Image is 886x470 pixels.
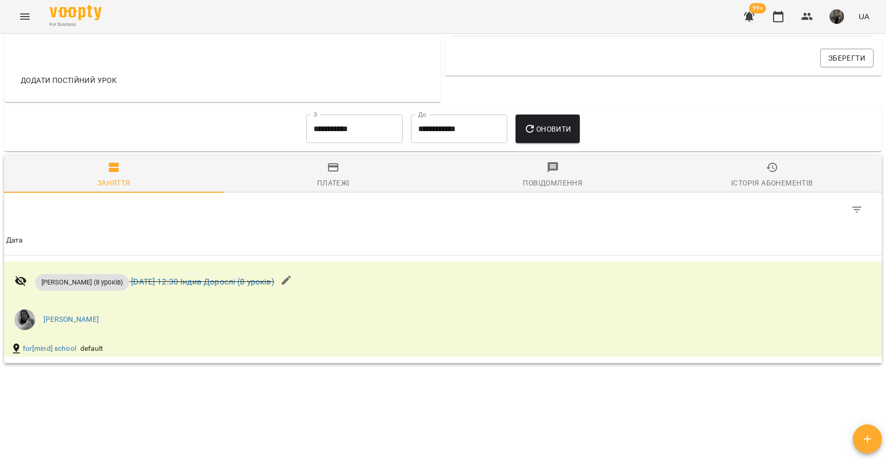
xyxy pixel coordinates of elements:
[854,7,874,26] button: UA
[50,21,102,28] span: For Business
[516,115,579,144] button: Оновити
[131,277,274,287] a: [DATE] 12:30 Індив Дорослі (8 уроків)
[4,193,882,226] div: Table Toolbar
[524,123,571,135] span: Оновити
[820,49,874,67] button: Зберегти
[845,197,869,222] button: Фільтр
[97,177,131,189] div: Заняття
[12,4,37,29] button: Menu
[523,177,582,189] div: Повідомлення
[830,9,844,24] img: 331913643cd58b990721623a0d187df0.png
[6,234,23,247] div: Sort
[828,52,865,64] span: Зберегти
[44,315,99,325] a: [PERSON_NAME]
[15,309,35,330] img: e5293e2da6ed50ac3e3312afa6d7e185.jpg
[6,234,23,247] div: Дата
[6,234,880,247] span: Дата
[317,177,350,189] div: Платежі
[17,71,121,90] button: Додати постійний урок
[749,3,766,13] span: 99+
[859,11,869,22] span: UA
[21,74,117,87] span: Додати постійний урок
[78,341,105,356] div: default
[50,5,102,20] img: Voopty Logo
[731,177,813,189] div: Історія абонементів
[35,277,130,287] span: [PERSON_NAME] (8 уроків)
[23,344,76,354] a: for[mind] school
